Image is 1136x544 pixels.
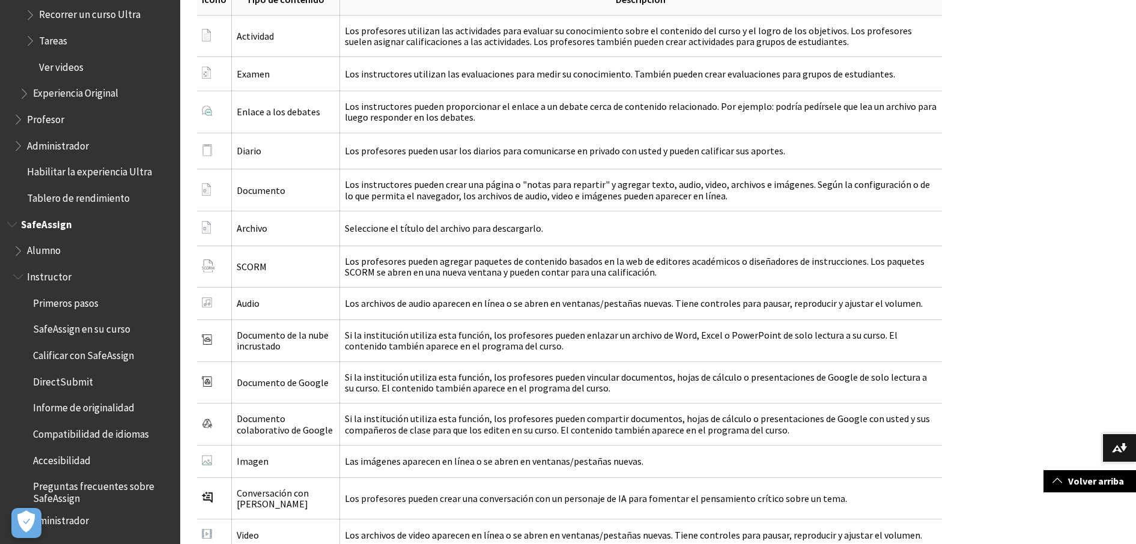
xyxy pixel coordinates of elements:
img: Icon for Google Collaborative Document [202,418,213,429]
span: SafeAssign [21,214,72,231]
td: Documento colaborativo de Google [231,403,340,446]
span: Primeros pasos [33,293,99,309]
td: Conversación con [PERSON_NAME] [231,477,340,519]
span: Profesor [27,109,64,125]
span: Accesibilidad [33,450,91,467]
span: Tablero de rendimiento [27,188,130,204]
td: Si la institución utiliza esta función, los profesores pueden compartir documentos, hojas de cálc... [340,403,942,446]
td: Examen [231,57,340,91]
td: Si la institución utiliza esta función, los profesores pueden enlazar un archivo de Word, Excel o... [340,319,942,361]
span: Ver videos [39,57,84,73]
td: Enlace a los debates [231,91,340,133]
td: Si la institución utiliza esta función, los profesores pueden vincular documentos, hojas de cálcu... [340,361,942,403]
a: Volver arriba [1043,470,1136,492]
td: Los profesores pueden usar los diarios para comunicarse en privado con usted y pueden calificar s... [340,133,942,169]
span: DirectSubmit [33,372,93,388]
td: SCORM [231,246,340,288]
span: Administrador [27,511,89,527]
img: Icon for AI Conversation [202,492,213,503]
img: Image of the icon for Microsoft Documents [202,334,212,345]
td: Los instructores pueden proporcionar el enlace a un debate cerca de contenido relacionado. Por ej... [340,91,942,133]
td: Actividad [231,15,340,57]
td: Documento de la nube incrustado [231,319,340,361]
td: Los instructores pueden crear una página o "notas para repartir" y agregar texto, audio, video, a... [340,169,942,211]
span: Alumno [27,241,61,257]
span: Preguntas frecuentes sobre SafeAssign [33,476,172,504]
td: Los profesores pueden crear una conversación con un personaje de IA para fomentar el pensamiento ... [340,477,942,519]
span: Recorrer un curso Ultra [39,5,141,21]
span: Calificar con SafeAssign [33,345,134,361]
span: Instructor [27,267,71,283]
span: Administrador [27,136,89,152]
td: Los archivos de audio aparecen en línea o se abren en ventanas/pestañas nuevas. Tiene controles p... [340,288,942,319]
span: Habilitar la experiencia Ultra [27,162,152,178]
td: Seleccione el título del archivo para descargarlo. [340,211,942,246]
td: Los profesores utilizan las actividades para evaluar su conocimiento sobre el contenido del curso... [340,15,942,57]
img: Icon for a Google Document [202,376,212,387]
td: Los instructores utilizan las evaluaciones para medir su conocimiento. También pueden crear evalu... [340,57,942,91]
button: Abrir preferencias [11,508,41,538]
td: Imagen [231,446,340,477]
td: Archivo [231,211,340,246]
td: Las imágenes aparecen en línea o se abren en ventanas/pestañas nuevas. [340,446,942,477]
td: Diario [231,133,340,169]
td: Audio [231,288,340,319]
span: SafeAssign en su curso [33,319,130,336]
td: Documento de Google [231,361,340,403]
td: Documento [231,169,340,211]
span: Tareas [39,31,67,47]
span: Informe de originalidad [33,397,135,414]
td: Los profesores pueden agregar paquetes de contenido basados en la web de editores académicos o di... [340,246,942,288]
span: Compatibilidad de idiomas [33,424,149,440]
nav: Book outline for Blackboard SafeAssign [7,214,173,531]
span: Experiencia Original [33,83,118,100]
